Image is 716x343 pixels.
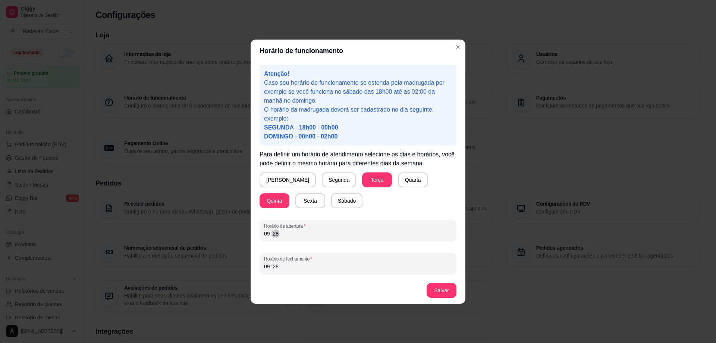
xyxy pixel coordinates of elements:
[264,124,338,131] span: SEGUNDA - 18h00 - 00h00
[264,133,337,140] span: DOMINGO - 00h00 - 02h00
[322,172,356,187] button: Segunda
[427,283,456,298] button: Salvar
[264,78,452,105] p: Caso seu horário de funcionamento se estenda pela madrugada por exemplo se você funciona no sábad...
[295,193,325,208] button: Sexta
[272,230,279,237] div: minute,
[260,193,289,208] button: Quinta
[270,263,273,270] div: :
[331,193,362,208] button: Sábado
[264,223,452,229] span: Horário de abertura
[270,230,273,237] div: :
[452,41,464,53] button: Close
[362,172,392,187] button: Terça
[251,40,465,62] header: Horário de funcionamento
[263,263,271,270] div: hour,
[260,150,456,168] p: Para definir um horário de atendimento selecione os dias e horários, você pode definir o mesmo ho...
[263,230,271,237] div: hour,
[264,256,452,262] span: Horário de fechamento
[264,105,452,141] p: O horário da madrugada deverá ser cadastrado no dia seguinte, exemplo:
[398,172,428,187] button: Quarta
[260,172,316,187] button: [PERSON_NAME]
[272,263,279,270] div: minute,
[264,69,452,78] p: Atenção!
